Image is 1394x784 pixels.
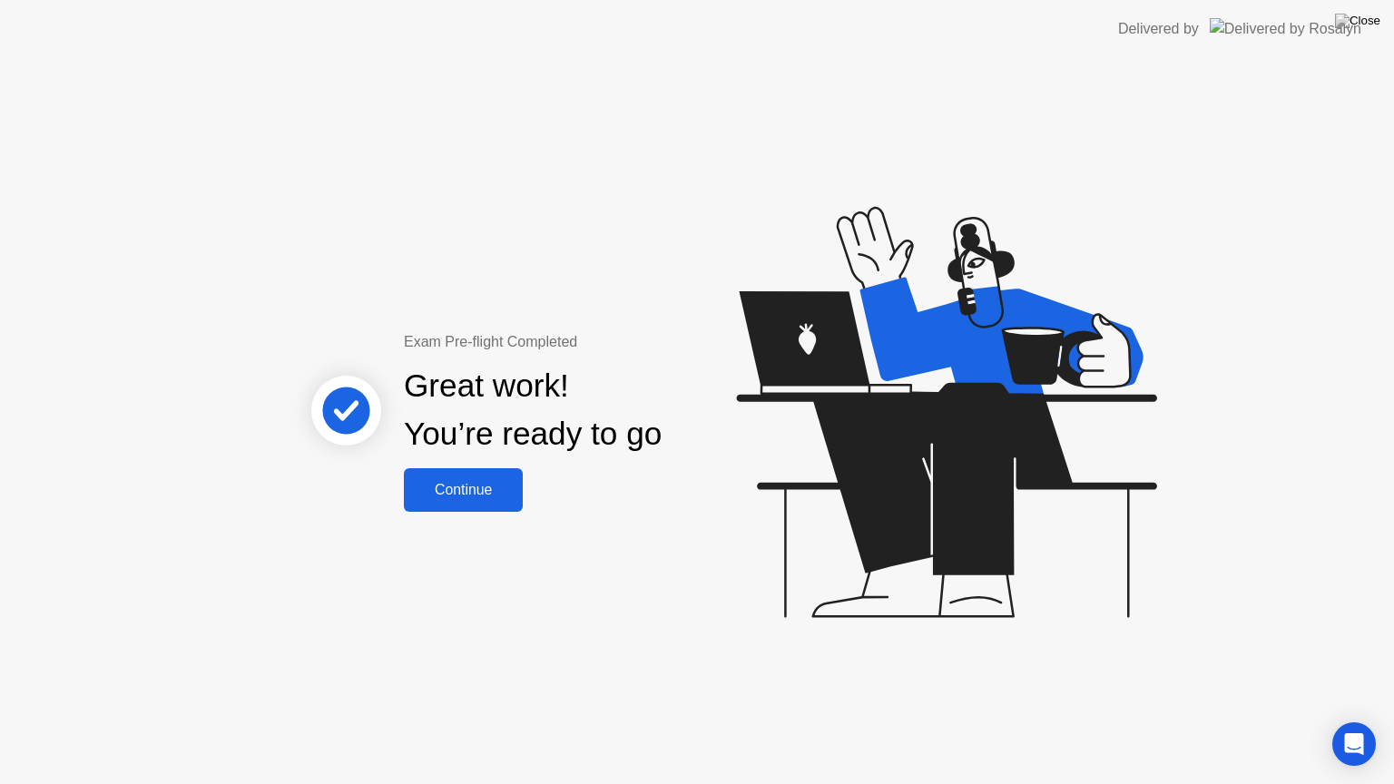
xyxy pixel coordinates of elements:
[1335,14,1380,28] img: Close
[1332,722,1376,766] div: Open Intercom Messenger
[1210,18,1361,39] img: Delivered by Rosalyn
[404,331,779,353] div: Exam Pre-flight Completed
[1118,18,1199,40] div: Delivered by
[404,362,662,458] div: Great work! You’re ready to go
[404,468,523,512] button: Continue
[409,482,517,498] div: Continue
